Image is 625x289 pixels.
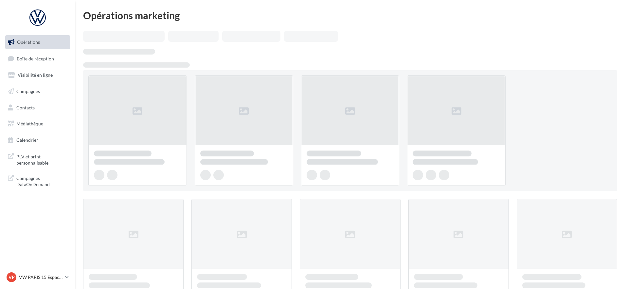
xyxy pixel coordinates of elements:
[4,133,71,147] a: Calendrier
[17,56,54,61] span: Boîte de réception
[16,137,38,143] span: Calendrier
[17,39,40,45] span: Opérations
[4,85,71,98] a: Campagnes
[4,35,71,49] a: Opérations
[4,68,71,82] a: Visibilité en ligne
[16,152,67,166] span: PLV et print personnalisable
[4,150,71,169] a: PLV et print personnalisable
[4,117,71,131] a: Médiathèque
[83,10,617,20] div: Opérations marketing
[9,274,15,281] span: VP
[16,104,35,110] span: Contacts
[19,274,62,281] p: VW PARIS 15 Espace Suffren
[4,101,71,115] a: Contacts
[16,121,43,126] span: Médiathèque
[16,174,67,188] span: Campagnes DataOnDemand
[18,72,53,78] span: Visibilité en ligne
[5,271,70,283] a: VP VW PARIS 15 Espace Suffren
[16,88,40,94] span: Campagnes
[4,52,71,66] a: Boîte de réception
[4,171,71,190] a: Campagnes DataOnDemand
